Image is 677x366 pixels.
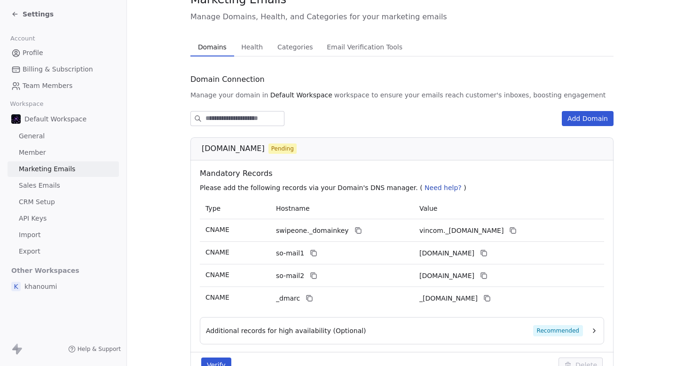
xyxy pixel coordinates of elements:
[271,144,294,153] span: Pending
[8,227,119,243] a: Import
[334,90,464,100] span: workspace to ensure your emails reach
[200,183,608,192] p: Please add the following records via your Domain's DNS manager. ( )
[276,205,310,212] span: Hostname
[419,226,504,236] span: vincom._domainkey.swipeone.email
[8,45,119,61] a: Profile
[11,114,21,124] img: 2025-01-15_18-31-34.jpg
[8,128,119,144] a: General
[6,32,39,46] span: Account
[190,11,614,23] span: Manage Domains, Health, and Categories for your marketing emails
[19,230,40,240] span: Import
[68,345,121,353] a: Help & Support
[24,282,57,291] span: khanoumi
[205,226,229,233] span: CNAME
[23,48,43,58] span: Profile
[8,194,119,210] a: CRM Setup
[194,40,230,54] span: Domains
[425,184,462,191] span: Need help?
[206,325,598,336] button: Additional records for high availability (Optional)Recommended
[205,248,229,256] span: CNAME
[8,244,119,259] a: Export
[8,263,83,278] span: Other Workspaces
[11,9,54,19] a: Settings
[276,226,349,236] span: swipeone._domainkey
[19,247,40,256] span: Export
[8,161,119,177] a: Marketing Emails
[205,204,265,214] p: Type
[205,271,229,278] span: CNAME
[19,131,45,141] span: General
[23,64,93,74] span: Billing & Subscription
[78,345,121,353] span: Help & Support
[23,81,72,91] span: Team Members
[419,271,474,281] span: vincom2.swipeone.email
[19,164,75,174] span: Marketing Emails
[533,325,583,336] span: Recommended
[8,145,119,160] a: Member
[202,143,265,154] span: [DOMAIN_NAME]
[190,74,265,85] span: Domain Connection
[11,282,21,291] span: k
[419,294,478,303] span: _dmarc.swipeone.email
[323,40,406,54] span: Email Verification Tools
[8,62,119,77] a: Billing & Subscription
[19,214,47,223] span: API Keys
[276,248,304,258] span: so-mail1
[274,40,316,54] span: Categories
[8,211,119,226] a: API Keys
[8,78,119,94] a: Team Members
[237,40,267,54] span: Health
[419,205,437,212] span: Value
[276,294,300,303] span: _dmarc
[276,271,304,281] span: so-mail2
[24,114,87,124] span: Default Workspace
[6,97,47,111] span: Workspace
[19,181,60,191] span: Sales Emails
[419,248,474,258] span: vincom1.swipeone.email
[206,326,366,335] span: Additional records for high availability (Optional)
[8,178,119,193] a: Sales Emails
[190,90,268,100] span: Manage your domain in
[200,168,608,179] span: Mandatory Records
[205,294,229,301] span: CNAME
[562,111,614,126] button: Add Domain
[19,148,46,158] span: Member
[19,197,55,207] span: CRM Setup
[23,9,54,19] span: Settings
[465,90,606,100] span: customer's inboxes, boosting engagement
[270,90,332,100] span: Default Workspace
